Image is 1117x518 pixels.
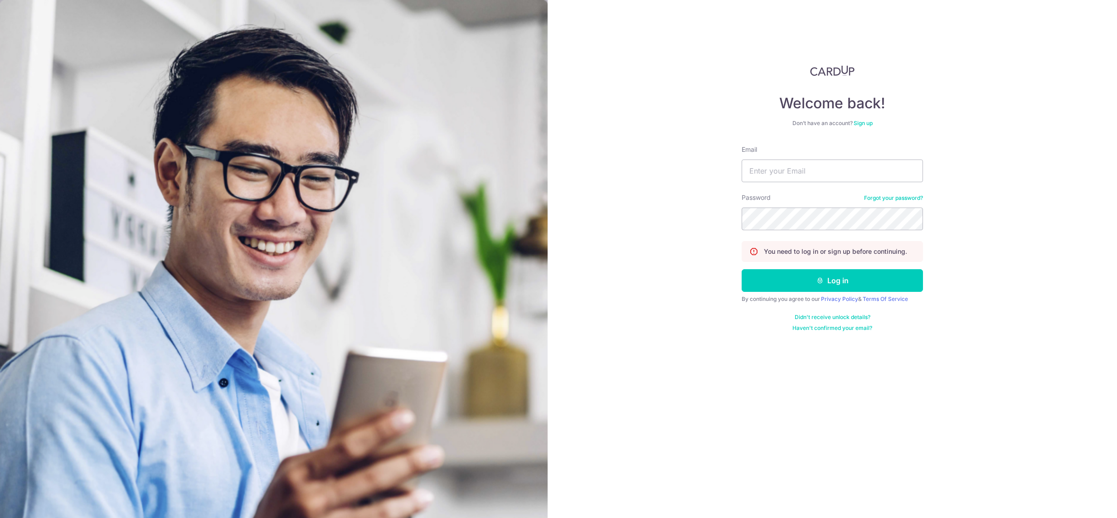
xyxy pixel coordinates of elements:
a: Haven't confirmed your email? [792,324,872,332]
a: Didn't receive unlock details? [795,314,870,321]
button: Log in [742,269,923,292]
img: CardUp Logo [810,65,855,76]
a: Terms Of Service [863,295,908,302]
label: Email [742,145,757,154]
a: Privacy Policy [821,295,858,302]
h4: Welcome back! [742,94,923,112]
div: Don’t have an account? [742,120,923,127]
a: Sign up [854,120,873,126]
input: Enter your Email [742,160,923,182]
label: Password [742,193,771,202]
a: Forgot your password? [864,194,923,202]
div: By continuing you agree to our & [742,295,923,303]
p: You need to log in or sign up before continuing. [764,247,907,256]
